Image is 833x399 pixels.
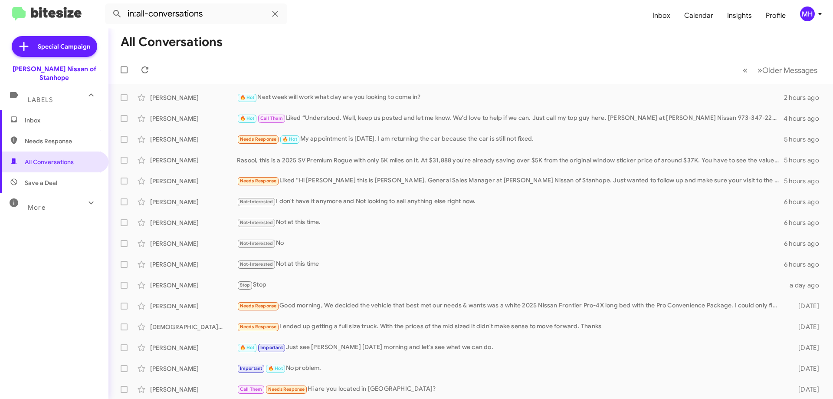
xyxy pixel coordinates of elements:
[240,178,277,184] span: Needs Response
[240,199,273,204] span: Not-Interested
[150,114,237,123] div: [PERSON_NAME]
[150,281,237,290] div: [PERSON_NAME]
[25,158,74,166] span: All Conversations
[150,323,237,331] div: [DEMOGRAPHIC_DATA][PERSON_NAME]
[784,239,826,248] div: 6 hours ago
[240,386,262,392] span: Call Them
[784,343,826,352] div: [DATE]
[758,65,762,76] span: »
[12,36,97,57] a: Special Campaign
[762,66,817,75] span: Older Messages
[237,301,784,311] div: Good morning, We decided the vehicle that best met our needs & wants was a white 2025 Nissan Fron...
[237,156,784,165] div: Rasool, this is a 2025 SV Premium Rogue with only 5K miles on it. At $31,888 you're already savin...
[25,137,98,145] span: Needs Response
[784,114,826,123] div: 4 hours ago
[237,322,784,332] div: I ended up getting a full size truck. With the prices of the mid sized it didn't make sense to mo...
[150,135,237,144] div: [PERSON_NAME]
[237,384,784,394] div: Hi are you located in [GEOGRAPHIC_DATA]?
[738,61,823,79] nav: Page navigation example
[784,198,826,206] div: 6 hours ago
[150,302,237,310] div: [PERSON_NAME]
[25,116,98,125] span: Inbox
[752,61,823,79] button: Next
[150,198,237,206] div: [PERSON_NAME]
[237,176,784,186] div: Liked “Hi [PERSON_NAME] this is [PERSON_NAME], General Sales Manager at [PERSON_NAME] Nissan of S...
[150,93,237,102] div: [PERSON_NAME]
[784,177,826,185] div: 5 hours ago
[720,3,759,28] a: Insights
[784,385,826,394] div: [DATE]
[237,197,784,207] div: I don't have it anymore and Not looking to sell anything else right now.
[237,280,784,290] div: Stop
[784,135,826,144] div: 5 hours ago
[240,282,250,288] span: Stop
[784,302,826,310] div: [DATE]
[240,241,273,246] span: Not-Interested
[646,3,677,28] a: Inbox
[121,35,223,49] h1: All Conversations
[784,260,826,269] div: 6 hours ago
[260,345,283,350] span: Important
[240,220,273,225] span: Not-Interested
[240,345,255,350] span: 🔥 Hot
[240,95,255,100] span: 🔥 Hot
[28,96,53,104] span: Labels
[784,323,826,331] div: [DATE]
[38,42,90,51] span: Special Campaign
[800,7,815,21] div: MH
[759,3,793,28] a: Profile
[150,218,237,227] div: [PERSON_NAME]
[743,65,748,76] span: «
[240,136,277,142] span: Needs Response
[150,156,237,165] div: [PERSON_NAME]
[28,204,46,211] span: More
[237,218,784,228] div: Not at this time.
[240,115,255,121] span: 🔥 Hot
[25,178,57,187] span: Save a Deal
[240,303,277,309] span: Needs Response
[677,3,720,28] a: Calendar
[237,259,784,269] div: Not at this time
[784,281,826,290] div: a day ago
[784,218,826,227] div: 6 hours ago
[240,324,277,330] span: Needs Response
[784,156,826,165] div: 5 hours ago
[150,385,237,394] div: [PERSON_NAME]
[784,364,826,373] div: [DATE]
[260,115,283,121] span: Call Them
[150,177,237,185] div: [PERSON_NAME]
[237,238,784,248] div: No
[282,136,297,142] span: 🔥 Hot
[237,343,784,353] div: Just see [PERSON_NAME] [DATE] morning and let's see what we can do.
[237,134,784,144] div: My appointment is [DATE]. I am returning the car because the car is still not fixed.
[237,113,784,123] div: Liked “Understood. Well, keep us posted and let me know. We'd love to help if we can. Just call m...
[784,93,826,102] div: 2 hours ago
[240,261,273,267] span: Not-Interested
[150,260,237,269] div: [PERSON_NAME]
[268,386,305,392] span: Needs Response
[793,7,823,21] button: MH
[268,366,283,371] span: 🔥 Hot
[738,61,753,79] button: Previous
[150,364,237,373] div: [PERSON_NAME]
[105,3,287,24] input: Search
[150,343,237,352] div: [PERSON_NAME]
[237,92,784,102] div: Next week will work what day are you looking to come in?
[150,239,237,248] div: [PERSON_NAME]
[240,366,262,371] span: Important
[237,363,784,373] div: No problem.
